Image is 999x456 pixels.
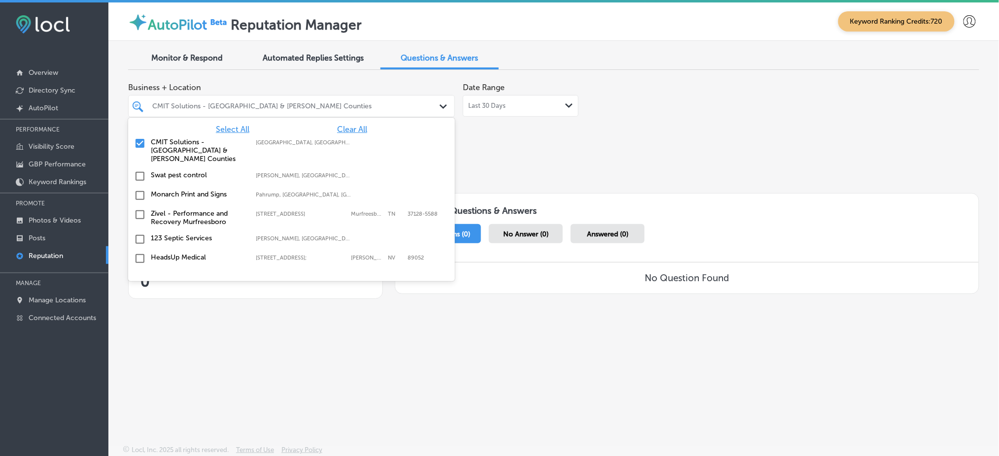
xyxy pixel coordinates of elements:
[128,83,455,92] span: Business + Location
[337,125,367,134] span: Clear All
[29,252,63,260] p: Reputation
[256,211,346,217] label: 1144 Fortress Blvd Suite E
[256,255,346,261] label: 2610 W Horizon Ridge Pkwy #103;
[140,273,371,291] h2: 0
[408,211,438,217] label: 37128-5588
[468,102,506,110] span: Last 30 Days
[152,102,441,110] div: CMIT Solutions - [GEOGRAPHIC_DATA] & [PERSON_NAME] Counties
[351,255,383,261] label: Henderson
[29,142,74,151] p: Visibility Score
[29,86,75,95] p: Directory Sync
[401,53,479,63] span: Questions & Answers
[256,235,351,242] label: Goshen, IN, USA | Elkhart, IN, USA | Granger, IN, USA | Mishawaka, IN, USA | South Bend, IN, USA ...
[152,53,223,63] span: Monitor & Respond
[256,139,351,146] label: Putnam County, NY, USA | Westchester County, NY, USA
[29,178,86,186] p: Keyword Rankings
[207,17,231,27] img: Beta
[216,125,249,134] span: Select All
[29,160,86,168] p: GBP Performance
[256,172,351,179] label: Gilliam, LA, USA | Hosston, LA, USA | Eastwood, LA, USA | Blanchard, LA, USA | Shreveport, LA, US...
[16,15,70,33] img: fda3e92497d09a02dc62c9cd864e3231.png
[29,104,58,112] p: AutoPilot
[587,230,628,238] span: Answered (0)
[132,446,229,454] p: Locl, Inc. 2025 all rights reserved.
[148,17,207,33] label: AutoPilot
[351,211,383,217] label: Murfreesboro
[256,192,351,198] label: Pahrump, NV, USA | Whitney, NV, USA | Mesquite, NV, USA | Paradise, NV, USA | Henderson, NV, USA ...
[388,255,403,261] label: NV
[29,296,86,304] p: Manage Locations
[29,68,58,77] p: Overview
[151,171,246,179] label: Swat pest control
[29,234,45,242] p: Posts
[645,272,729,284] h3: No Question Found
[838,11,955,32] span: Keyword Ranking Credits: 720
[388,211,403,217] label: TN
[263,53,364,63] span: Automated Replies Settings
[463,83,505,92] label: Date Range
[151,138,246,163] label: CMIT Solutions - Northern Westchester & Putnam Counties
[29,314,96,322] p: Connected Accounts
[29,216,81,225] p: Photos & Videos
[151,209,246,226] label: Zivel - Performance and Recovery Murfreesboro
[503,230,549,238] span: No Answer (0)
[151,234,246,242] label: 123 Septic Services
[128,12,148,32] img: autopilot-icon
[151,253,246,261] label: HeadsUp Medical
[151,190,246,198] label: Monarch Print and Signs
[231,17,362,33] label: Reputation Manager
[408,255,424,261] label: 89052
[395,194,979,220] h1: Customer Questions & Answers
